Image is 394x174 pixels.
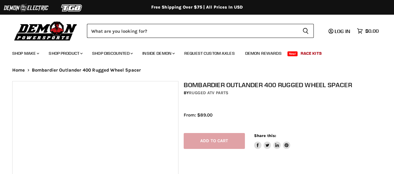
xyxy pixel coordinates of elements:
[87,24,314,38] form: Product
[254,133,291,149] aside: Share this:
[88,47,137,60] a: Shop Discounted
[8,45,377,60] ul: Main menu
[189,90,228,95] a: Rugged ATV Parts
[184,112,212,118] span: From: $89.00
[298,24,314,38] button: Search
[180,47,239,60] a: Request Custom Axles
[3,2,49,14] img: Demon Electric Logo 2
[138,47,178,60] a: Inside Demon
[287,51,298,56] span: New!
[296,47,326,60] a: Race Kits
[12,68,25,73] a: Home
[326,28,354,34] a: Log in
[87,24,298,38] input: Search
[184,90,387,96] div: by
[354,27,382,35] a: $0.00
[8,47,43,60] a: Shop Make
[32,68,141,73] span: Bombardier Outlander 400 Rugged Wheel Spacer
[12,20,79,42] img: Demon Powersports
[335,28,350,34] span: Log in
[49,2,95,14] img: TGB Logo 2
[184,81,387,89] h1: Bombardier Outlander 400 Rugged Wheel Spacer
[254,133,276,138] span: Share this:
[365,28,379,34] span: $0.00
[241,47,286,60] a: Demon Rewards
[44,47,86,60] a: Shop Product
